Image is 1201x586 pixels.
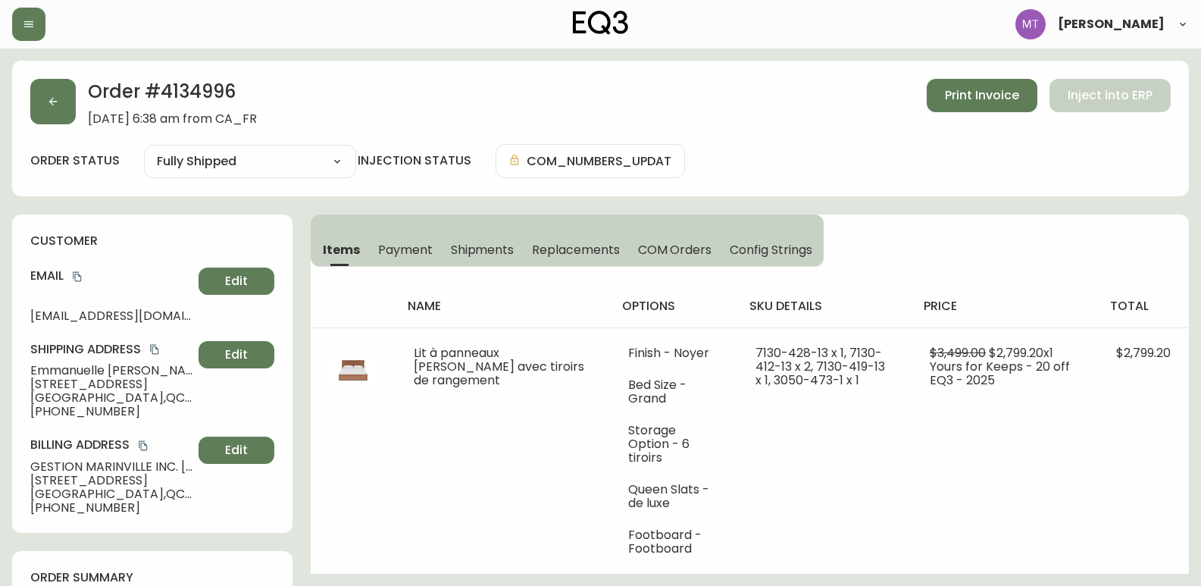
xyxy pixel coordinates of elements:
[225,442,248,459] span: Edit
[924,298,1086,315] h4: price
[30,437,192,453] h4: Billing Address
[30,378,192,391] span: [STREET_ADDRESS]
[730,242,812,258] span: Config Strings
[30,152,120,169] label: order status
[755,344,885,389] span: 7130-428-13 x 1, 7130-412-13 x 2, 7130-419-13 x 1, 3050-473-1 x 1
[749,298,899,315] h4: sku details
[88,79,257,112] h2: Order # 4134996
[199,268,274,295] button: Edit
[30,405,192,418] span: [PHONE_NUMBER]
[30,474,192,487] span: [STREET_ADDRESS]
[628,346,718,360] li: Finish - Noyer
[30,364,192,378] span: Emmanuelle [PERSON_NAME]
[532,242,619,258] span: Replacements
[628,378,718,406] li: Bed Size - Grand
[989,344,1053,362] span: $2,799.20 x 1
[329,346,377,395] img: 7130-428-13-400-1-cljmt2o8o0d9o01864h8dvji4.jpg
[945,87,1019,104] span: Print Invoice
[358,152,471,169] h4: injection status
[30,268,192,284] h4: Email
[638,242,712,258] span: COM Orders
[414,344,584,389] span: Lit à panneaux [PERSON_NAME] avec tiroirs de rangement
[622,298,724,315] h4: options
[88,112,257,126] span: [DATE] 6:38 am from CA_FR
[628,424,718,465] li: Storage Option - 6 tiroirs
[225,273,248,290] span: Edit
[927,79,1037,112] button: Print Invoice
[199,437,274,464] button: Edit
[1110,298,1177,315] h4: total
[199,341,274,368] button: Edit
[628,528,718,556] li: Footboard - Footboard
[573,11,629,35] img: logo
[70,269,85,284] button: copy
[30,501,192,515] span: [PHONE_NUMBER]
[628,483,718,510] li: Queen Slats - de luxe
[30,233,274,249] h4: customer
[1116,344,1171,362] span: $2,799.20
[930,358,1070,389] span: Yours for Keeps - 20 off EQ3 - 2025
[30,309,192,323] span: [EMAIL_ADDRESS][DOMAIN_NAME]
[136,438,151,453] button: copy
[30,391,192,405] span: [GEOGRAPHIC_DATA] , QC , J7T 0S3 , CA
[451,242,514,258] span: Shipments
[30,487,192,501] span: [GEOGRAPHIC_DATA] , QC , J7T 0S3 , CA
[408,298,598,315] h4: name
[30,460,192,474] span: GESTION MARINVILLE INC. [PERSON_NAME]
[930,344,986,362] span: $3,499.00
[1015,9,1046,39] img: 397d82b7ede99da91c28605cdd79fceb
[378,242,433,258] span: Payment
[225,346,248,363] span: Edit
[1058,18,1165,30] span: [PERSON_NAME]
[147,342,162,357] button: copy
[30,341,192,358] h4: Shipping Address
[323,242,360,258] span: Items
[30,569,274,586] h4: order summary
